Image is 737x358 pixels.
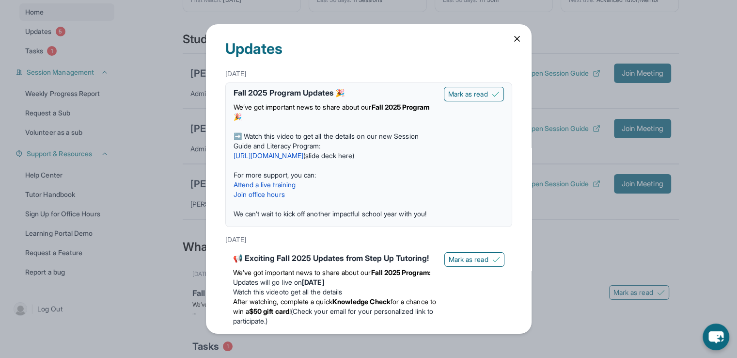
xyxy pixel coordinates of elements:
a: Attend a live training [234,180,296,189]
a: Watch this video [233,288,283,296]
span: We’ve got important news to share about our [234,103,372,111]
button: chat-button [703,324,729,350]
div: Fall 2025 Program Updates 🎉 [234,87,436,98]
strong: Fall 2025 Program: [371,268,431,277]
li: (Check your email for your personalized link to participate.) [233,297,437,326]
li: to get all the details [233,287,437,297]
strong: [DATE] [302,278,324,286]
strong: Knowledge Check [332,297,391,306]
span: We’ve got important news to share about our [233,268,371,277]
a: Join office hours [234,190,285,198]
span: After watching, complete a quick [233,297,332,306]
div: 📢 Exciting Fall 2025 Updates from Step Up Tutoring! [233,252,437,264]
span: ! [289,307,291,315]
a: [URL][DOMAIN_NAME] [234,151,303,160]
span: We can’t wait to kick off another impactful school year with you! [234,210,427,218]
img: Mark as read [492,256,500,263]
img: Mark as read [492,90,500,98]
span: ➡️ Watch this video to get all the details on our new Session Guide and Literacy Program: [234,132,419,150]
span: For more support, you can: [234,171,316,179]
button: Mark as read [444,252,504,267]
span: 🎉 [234,113,242,121]
div: [DATE] [225,231,512,248]
div: [DATE] [225,65,512,82]
strong: Fall 2025 Program [372,103,429,111]
a: slide deck here [305,151,352,160]
span: Mark as read [449,255,488,264]
div: Updates [225,24,512,65]
li: Updates will go live on [233,277,437,287]
strong: $50 gift card [249,307,289,315]
button: Mark as read [444,87,504,101]
p: ( ) [234,151,436,161]
span: Mark as read [448,89,488,99]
